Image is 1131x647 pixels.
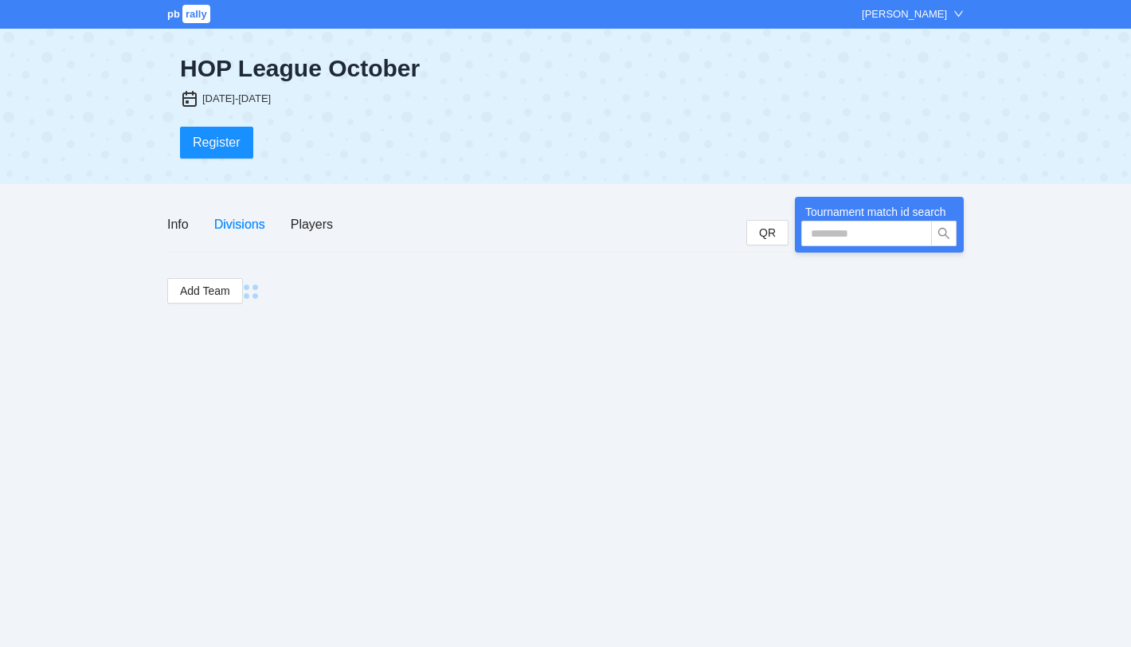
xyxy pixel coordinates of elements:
span: down [953,9,964,19]
div: HOP League October [180,54,632,83]
span: pb [167,8,180,20]
span: rally [182,5,210,23]
div: [DATE]-[DATE] [202,91,271,107]
span: Register [193,132,241,152]
button: search [931,221,957,246]
button: Add Team [167,278,243,304]
span: search [932,227,956,240]
div: Tournament match id search [801,203,957,221]
div: Info [167,214,189,234]
button: QR [746,220,789,245]
button: Register [180,127,253,159]
div: [PERSON_NAME] [862,6,947,22]
a: pbrally [167,8,213,20]
span: Add Team [180,282,230,300]
span: QR [759,224,776,241]
div: Players [291,214,333,234]
div: Divisions [214,214,265,234]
